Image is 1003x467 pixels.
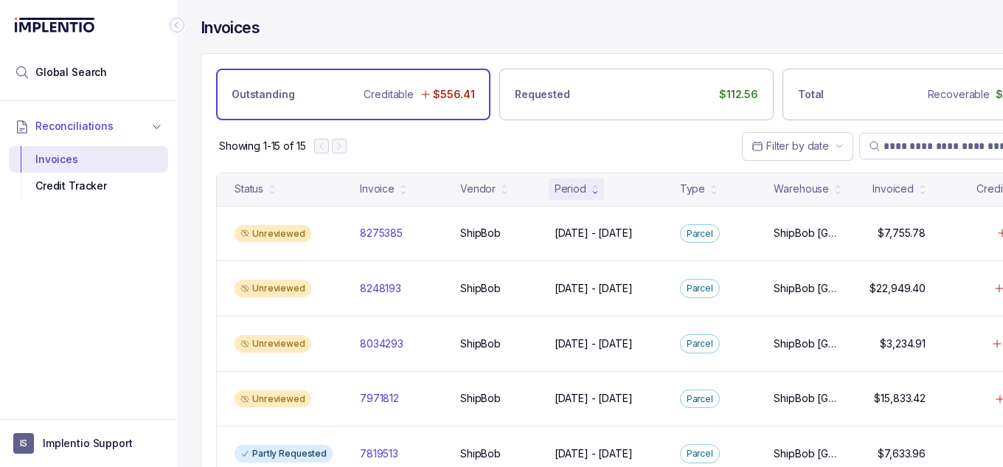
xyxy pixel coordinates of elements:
p: 8034293 [360,336,403,351]
p: Outstanding [232,87,294,102]
p: ShipBob [460,281,501,296]
p: 7971812 [360,391,399,406]
p: $7,755.78 [878,226,926,241]
p: Parcel [687,336,713,351]
p: Requested [515,87,570,102]
span: Filter by date [766,139,829,152]
div: Type [680,181,705,196]
div: Vendor [460,181,496,196]
p: [DATE] - [DATE] [555,281,633,296]
div: Remaining page entries [219,139,305,153]
p: Parcel [687,446,713,461]
div: Credit Tracker [21,173,156,199]
button: Date Range Picker [742,132,853,160]
button: User initialsImplentio Support [13,433,164,454]
p: Implentio Support [43,436,133,451]
span: Reconciliations [35,119,114,134]
span: Global Search [35,65,107,80]
div: Invoice [360,181,395,196]
div: Invoices [21,146,156,173]
div: Collapse Icon [168,16,186,34]
div: Period [555,181,586,196]
p: Parcel [687,226,713,241]
div: Unreviewed [235,335,311,353]
p: [DATE] - [DATE] [555,226,633,241]
button: Reconciliations [9,110,168,142]
div: Warehouse [774,181,829,196]
p: $22,949.40 [870,281,926,296]
p: $556.41 [433,87,475,102]
p: ShipBob [GEOGRAPHIC_DATA][PERSON_NAME] [774,336,839,351]
div: Status [235,181,263,196]
p: 8275385 [360,226,403,241]
div: Reconciliations [9,143,168,203]
p: 7819513 [360,446,398,461]
p: $15,833.42 [874,391,926,406]
div: Invoiced [872,181,914,196]
p: $112.56 [719,87,758,102]
p: $3,234.91 [880,336,926,351]
p: Parcel [687,281,713,296]
div: Partly Requested [235,445,333,463]
div: Unreviewed [235,390,311,408]
p: ShipBob [460,226,501,241]
p: ShipBob [GEOGRAPHIC_DATA][PERSON_NAME] [774,391,839,406]
p: Showing 1-15 of 15 [219,139,305,153]
p: Creditable [364,87,414,102]
p: [DATE] - [DATE] [555,336,633,351]
div: Unreviewed [235,225,311,243]
p: ShipBob [460,336,501,351]
p: [DATE] - [DATE] [555,446,633,461]
p: ShipBob [GEOGRAPHIC_DATA][PERSON_NAME] [774,446,839,461]
p: Total [798,87,824,102]
p: [DATE] - [DATE] [555,391,633,406]
span: User initials [13,433,34,454]
h4: Invoices [201,18,260,38]
p: ShipBob [GEOGRAPHIC_DATA][PERSON_NAME] [774,281,839,296]
search: Date Range Picker [752,139,829,153]
p: Parcel [687,392,713,407]
p: Recoverable [928,87,990,102]
p: 8248193 [360,281,401,296]
div: Unreviewed [235,280,311,297]
p: ShipBob [460,446,501,461]
p: ShipBob [GEOGRAPHIC_DATA][PERSON_NAME] [774,226,839,241]
p: $7,633.96 [878,446,926,461]
p: ShipBob [460,391,501,406]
